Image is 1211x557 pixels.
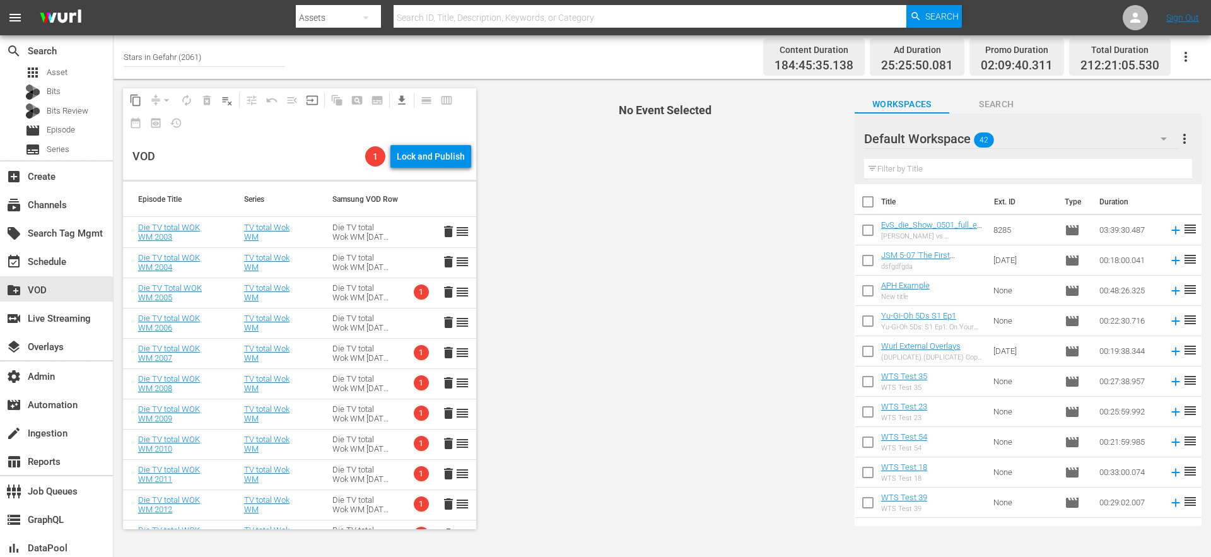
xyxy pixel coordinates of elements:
[138,344,200,363] a: Die TV total WOK WM 2007
[1094,457,1164,488] td: 00:33:00.074
[441,375,456,390] button: delete
[441,345,456,360] button: delete
[1094,245,1164,276] td: 00:18:00.041
[1169,314,1183,328] svg: Add to Schedule
[1065,223,1080,238] span: Episode
[229,182,317,217] th: Series
[455,436,470,451] span: reorder
[217,90,237,110] span: Clear Lineup
[1183,282,1198,297] span: reorder
[441,496,456,512] button: delete
[925,5,959,28] span: Search
[988,397,1059,427] td: None
[441,466,456,481] span: delete
[881,353,983,361] div: (DUPLICATE) (DUPLICATE) Copy of Wurl External Overlays
[1065,253,1080,268] span: Episode
[244,253,290,272] a: TV total Wok WM
[8,10,23,25] span: menu
[332,525,390,544] div: Die TV total Wok WM [DATE] - [DATE]
[881,432,927,442] a: WTS Test 54
[441,254,456,269] span: delete
[1183,403,1198,418] span: reorder
[1065,435,1080,450] span: Episode
[1065,495,1080,510] span: Episode
[881,414,927,422] div: WTS Test 23
[441,315,456,330] button: delete
[414,496,429,512] span: 1
[441,406,456,421] button: delete
[988,276,1059,306] td: None
[455,527,470,542] span: reorder
[138,374,200,393] a: Die TV total WOK WM 2008
[138,404,200,423] a: Die TV total WOK WM 2009
[906,5,962,28] button: Search
[988,336,1059,366] td: [DATE]
[1183,221,1198,237] span: reorder
[1183,252,1198,267] span: reorder
[949,97,1044,112] span: Search
[881,493,927,502] a: WTS Test 39
[988,518,1059,548] td: None
[881,384,927,392] div: WTS Test 35
[6,397,21,413] span: Automation
[1080,41,1159,59] div: Total Duration
[6,512,21,527] span: GraphQL
[1094,306,1164,336] td: 00:22:30.716
[988,306,1059,336] td: None
[1094,366,1164,397] td: 00:27:38.957
[1065,314,1080,329] span: Episode
[881,505,927,513] div: WTS Test 39
[367,90,387,110] span: Create Series Block
[881,474,927,483] div: WTS Test 18
[395,94,408,107] span: get_app
[974,127,994,153] span: 42
[981,59,1053,73] span: 02:09:40.311
[6,311,21,326] span: Live Streaming
[306,94,319,107] span: input
[221,94,233,107] span: playlist_remove_outlined
[441,436,456,451] button: delete
[988,366,1059,397] td: None
[1065,404,1080,419] span: Episode
[244,435,290,454] a: TV total Wok WM
[881,372,927,381] a: WTS Test 35
[881,232,983,240] div: [PERSON_NAME] vs. [PERSON_NAME] - Die Liveshow
[881,402,927,411] a: WTS Test 23
[282,90,302,110] span: Fill episodes with ad slates
[1183,494,1198,509] span: reorder
[441,284,456,300] button: delete
[988,245,1059,276] td: [DATE]
[332,314,390,332] div: Die TV total Wok WM [DATE] - [DATE]
[244,404,290,423] a: TV total Wok WM
[6,426,21,441] span: Ingestion
[244,465,290,484] a: TV total Wok WM
[881,444,927,452] div: WTS Test 54
[6,169,21,184] span: Create
[988,488,1059,518] td: None
[1169,466,1183,479] svg: Add to Schedule
[1183,373,1198,388] span: reorder
[146,113,166,133] span: View Backup
[881,341,961,351] a: Wurl External Overlays
[6,226,21,241] span: Search Tag Mgmt
[332,495,390,514] div: Die TV total Wok WM [DATE] - [DATE]
[317,182,406,217] th: Samsung VOD Row
[126,113,146,133] span: Month Calendar View
[441,224,456,239] button: delete
[25,103,40,119] div: Bits Review
[244,495,290,514] a: TV total Wok WM
[1092,184,1167,220] th: Duration
[237,88,262,113] span: Customize Events
[1169,375,1183,389] svg: Add to Schedule
[1094,336,1164,366] td: 00:19:38.344
[1169,435,1183,449] svg: Add to Schedule
[123,182,229,217] th: Episode Title
[881,262,983,271] div: dsfgdfgda
[244,223,290,242] a: TV total Wok WM
[1169,405,1183,419] svg: Add to Schedule
[30,3,91,33] img: ans4CAIJ8jUAAAAAAAAAAAAAAAAAAAAAAAAgQb4GAAAAAAAAAAAAAAAAAAAAAAAAJMjXAAAAAAAAAAAAAAAAAAAAAAAAgAT5G...
[138,525,200,544] a: Die TV total WOK WM 2013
